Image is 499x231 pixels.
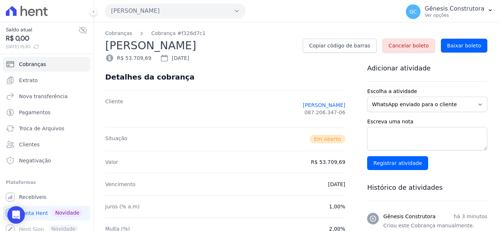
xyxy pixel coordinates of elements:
[105,203,140,210] dt: Juros (% a.m)
[19,157,51,164] span: Negativação
[303,101,345,109] a: [PERSON_NAME]
[3,190,90,204] a: Recebíveis
[389,42,429,49] span: Cancelar boleto
[7,206,25,224] div: Open Intercom Messenger
[19,109,50,116] span: Pagamentos
[425,5,484,12] p: Gênesis Construtora
[454,213,487,220] p: há 3 minutos
[3,153,90,168] a: Negativação
[3,105,90,120] a: Pagamentos
[3,206,90,220] a: Conta Hent Novidade
[425,12,484,18] p: Ver opções
[105,98,123,120] dt: Cliente
[3,137,90,152] a: Clientes
[105,135,127,143] dt: Situação
[303,39,376,53] a: Copiar código de barras
[3,73,90,88] a: Extrato
[105,4,245,18] button: [PERSON_NAME]
[105,73,194,81] div: Detalhes da cobrança
[383,222,487,230] p: Criou este Cobrança manualmente.
[105,37,297,54] h2: [PERSON_NAME]
[6,43,79,50] span: [DATE] 15:30
[367,183,487,192] h3: Histórico de atividades
[19,93,68,100] span: Nova transferência
[19,61,46,68] span: Cobranças
[441,39,487,53] a: Baixar boleto
[105,158,118,166] dt: Valor
[151,30,206,37] a: Cobrança #f326d7c1
[383,213,435,220] h3: Gênesis Construtora
[409,9,417,14] span: GC
[367,64,487,73] h3: Adicionar atividade
[304,109,345,116] span: 087.206.347-06
[3,57,90,72] a: Cobranças
[105,30,487,37] nav: Breadcrumb
[400,1,499,22] button: GC Gênesis Construtora Ver opções
[105,30,132,37] a: Cobranças
[367,156,428,170] input: Registrar atividade
[311,158,345,166] dd: R$ 53.709,69
[328,181,345,188] dd: [DATE]
[3,89,90,104] a: Nova transferência
[367,88,487,95] label: Escolha a atividade
[3,121,90,136] a: Troca de Arquivos
[6,34,79,43] span: R$ 0,00
[367,118,487,126] label: Escreva uma nota
[447,42,481,49] span: Baixar boleto
[382,39,435,53] a: Cancelar boleto
[6,26,79,34] span: Saldo atual
[6,178,87,187] div: Plataformas
[19,141,39,148] span: Clientes
[310,135,346,143] span: Em Aberto
[19,125,64,132] span: Troca de Arquivos
[160,54,189,62] div: [DATE]
[105,54,151,62] div: R$ 53.709,69
[105,181,136,188] dt: Vencimento
[19,193,46,201] span: Recebíveis
[309,42,370,49] span: Copiar código de barras
[329,203,345,210] dd: 1,00%
[19,77,38,84] span: Extrato
[19,209,48,217] span: Conta Hent
[52,209,82,217] span: Novidade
